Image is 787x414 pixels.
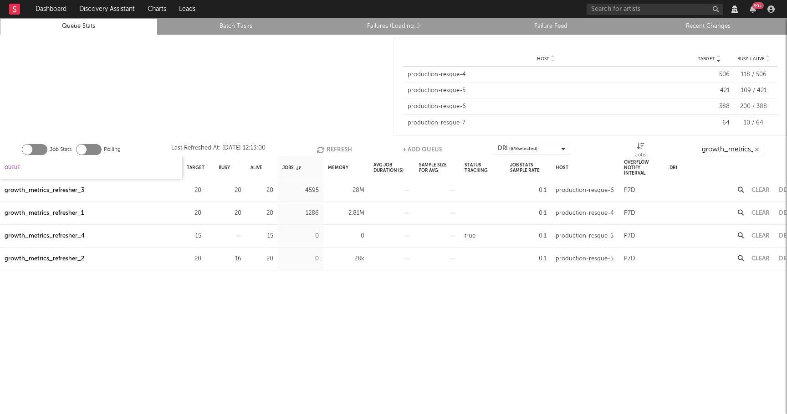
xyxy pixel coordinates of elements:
[587,4,723,15] input: Search for artists
[328,231,364,242] div: 0
[282,254,319,264] div: 0
[250,231,273,242] div: 15
[510,208,547,219] div: 0.1
[556,185,614,196] div: production-resque-6
[328,185,364,196] div: 28M
[219,254,241,264] div: 16
[317,143,352,156] button: Refresh
[751,210,770,216] button: Clear
[556,158,568,177] div: Host
[689,86,730,95] div: 421
[5,185,84,196] a: growth_metrics_refresher_3
[635,143,646,160] div: Jobs
[634,21,782,32] a: Recent Changes
[104,144,121,155] label: Polling
[689,119,730,128] div: 64
[419,158,455,177] div: Sample Size For Avg
[328,208,364,219] div: 2.81M
[509,143,537,154] span: ( 8 / 8 selected)
[187,254,201,264] div: 20
[698,56,715,62] span: Target
[734,86,773,95] div: 109 / 421
[5,21,153,32] a: Queue Stats
[219,185,241,196] div: 20
[282,231,319,242] div: 0
[624,231,635,242] div: P7D
[250,158,262,177] div: Alive
[250,208,273,219] div: 20
[5,208,84,219] a: growth_metrics_refresher_1
[624,185,635,196] div: P7D
[187,208,201,219] div: 20
[403,143,442,156] button: + Add Queue
[465,231,475,242] div: true
[5,231,85,242] a: growth_metrics_refresher_4
[465,158,501,177] div: Status Tracking
[408,119,684,128] div: production-resque-7
[282,185,319,196] div: 4595
[171,143,266,156] div: Last Refreshed At: [DATE] 12:13:00
[737,56,765,62] span: Busy / Alive
[510,185,547,196] div: 0.1
[50,144,72,155] label: Job Stats
[669,158,677,177] div: DRI
[510,158,547,177] div: Job Stats Sample Rate
[373,158,410,177] div: Avg Job Duration (s)
[282,158,301,177] div: Jobs
[282,208,319,219] div: 1286
[624,208,635,219] div: P7D
[752,2,764,9] div: 99 +
[750,5,756,13] button: 99+
[537,56,549,62] span: Host
[328,254,364,264] div: 28k
[5,254,84,264] a: growth_metrics_refresher_2
[320,21,467,32] a: Failures (Loading...)
[408,86,684,95] div: production-resque-5
[163,21,310,32] a: Batch Tasks
[5,158,20,177] div: Queue
[250,185,273,196] div: 20
[187,185,201,196] div: 20
[556,254,613,264] div: production-resque-5
[219,208,241,219] div: 20
[250,254,273,264] div: 20
[477,21,625,32] a: Failure Feed
[510,254,547,264] div: 0.1
[624,158,660,177] div: Overflow Notify Interval
[408,70,684,79] div: production-resque-4
[734,102,773,111] div: 200 / 388
[556,208,614,219] div: production-resque-4
[751,233,770,239] button: Clear
[689,70,730,79] div: 506
[697,143,765,156] input: Search...
[408,102,684,111] div: production-resque-6
[328,158,348,177] div: Memory
[556,231,613,242] div: production-resque-5
[751,256,770,262] button: Clear
[734,119,773,128] div: 10 / 64
[219,158,230,177] div: Busy
[498,143,537,154] div: DRI
[624,254,635,264] div: P7D
[734,70,773,79] div: 118 / 506
[187,158,204,177] div: Target
[689,102,730,111] div: 388
[510,231,547,242] div: 0.1
[635,150,646,160] div: Jobs
[187,231,201,242] div: 15
[751,187,770,193] button: Clear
